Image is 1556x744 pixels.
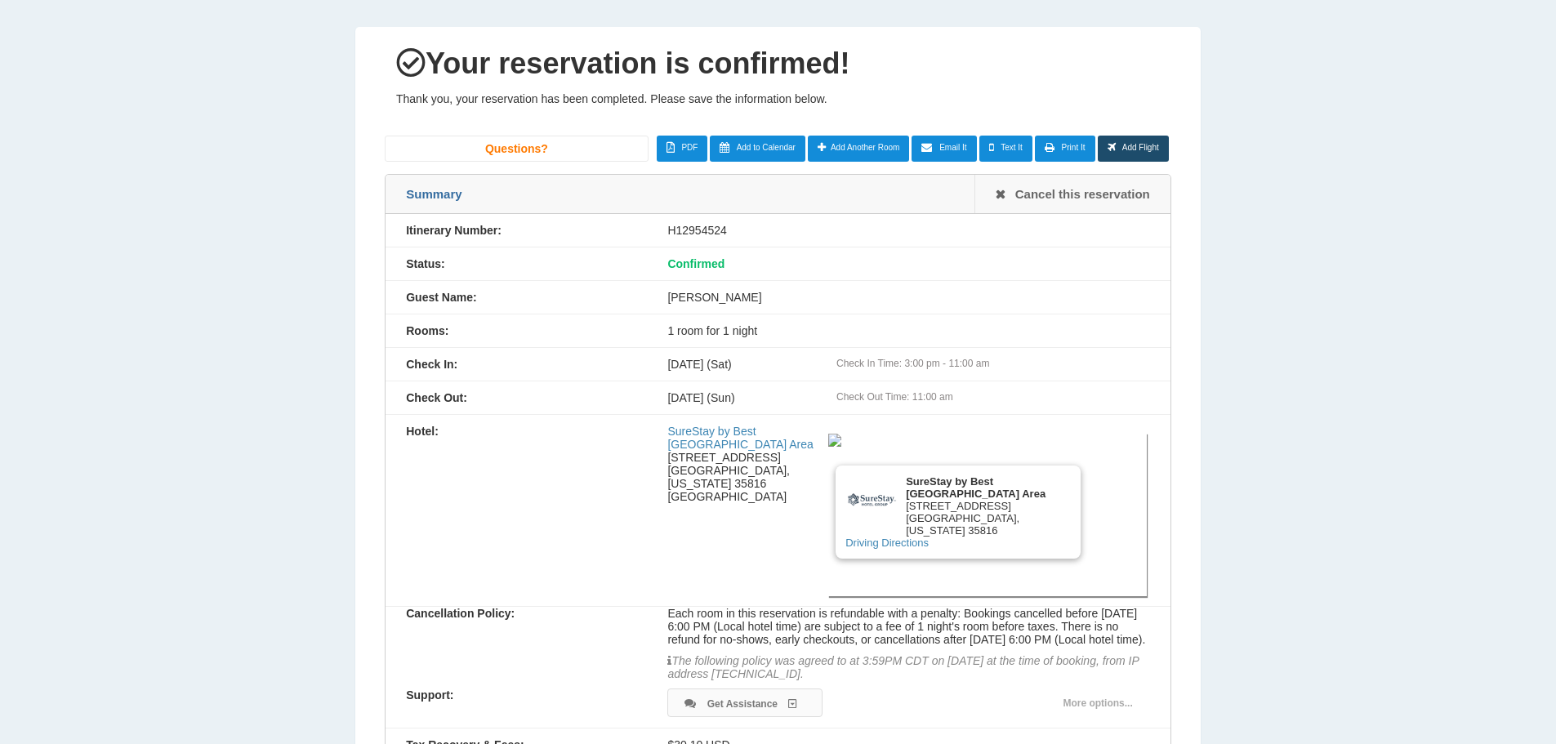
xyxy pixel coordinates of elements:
[657,136,708,162] a: PDF
[386,324,647,337] div: Rooms:
[386,391,647,404] div: Check Out:
[667,425,828,503] div: [STREET_ADDRESS] [GEOGRAPHIC_DATA], [US_STATE] 35816 [GEOGRAPHIC_DATA]
[1035,136,1095,162] a: Print It
[974,175,1170,213] a: Cancel this reservation
[667,646,1149,680] p: The following policy was agreed to at 3:59PM CDT on [DATE] at the time of booking, from IP addres...
[647,607,1170,688] div: Each room in this reservation is refundable with a penalty: Bookings cancelled before [DATE] 6:00...
[386,688,647,702] div: Support:
[836,391,1150,403] div: Check Out Time: 11:00 am
[737,143,796,152] span: Add to Calendar
[1122,143,1159,152] span: Add Flight
[647,291,1170,304] div: [PERSON_NAME]
[667,425,813,451] a: SureStay by Best [GEOGRAPHIC_DATA] Area
[710,136,805,162] a: Add to Calendar
[406,187,461,201] span: Summary
[836,466,1081,559] div: [STREET_ADDRESS] [GEOGRAPHIC_DATA], [US_STATE] 35816
[979,136,1032,162] a: Text It
[831,143,900,152] span: Add Another Room
[386,607,647,620] div: Cancellation Policy:
[845,537,929,549] a: Driving Directions
[386,224,647,237] div: Itinerary Number:
[906,475,1046,500] b: SureStay by Best [GEOGRAPHIC_DATA] Area
[396,92,1160,105] p: Thank you, your reservation has been completed. Please save the information below.
[681,143,698,152] span: PDF
[1062,143,1086,152] span: Print It
[836,358,1150,369] div: Check In Time: 3:00 pm - 11:00 am
[1098,136,1169,162] a: Add Flight
[386,425,647,438] div: Hotel:
[485,142,548,155] span: Questions?
[939,143,966,152] span: Email It
[845,475,898,528] img: Brand logo for SureStay by Best Western Huntsville University Area
[386,291,647,304] div: Guest Name:
[828,434,841,447] img: 3952b884-a561-4954-b891-2493d49b946f
[647,224,1170,237] div: H12954524
[385,136,648,162] a: Questions?
[647,324,1170,337] div: 1 room for 1 night
[707,698,778,710] span: Get Assistance
[396,47,1160,80] h1: Your reservation is confirmed!
[386,358,647,371] div: Check In:
[647,391,1170,404] div: [DATE] (Sun)
[808,136,910,162] a: Add Another Room
[912,136,976,162] a: Email It
[1046,688,1149,718] a: More options...
[386,257,647,270] div: Status:
[1001,143,1023,152] span: Text It
[647,358,1170,371] div: [DATE] (Sat)
[647,257,1170,270] div: Confirmed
